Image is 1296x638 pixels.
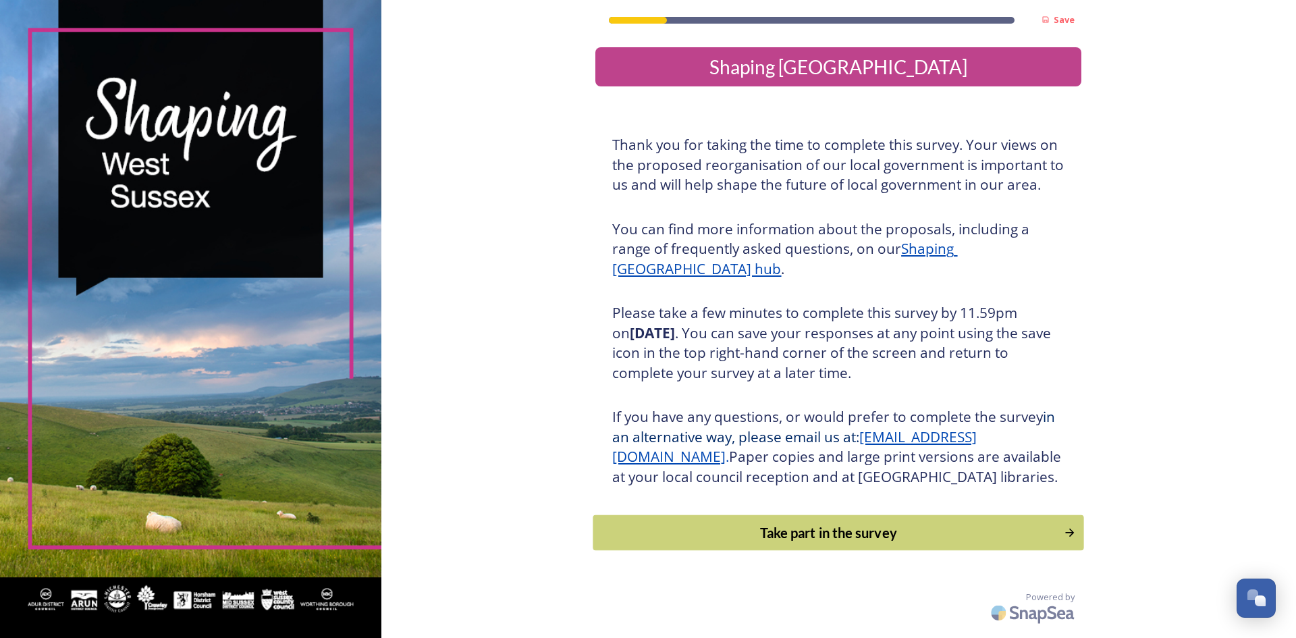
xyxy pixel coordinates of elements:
h3: Please take a few minutes to complete this survey by 11.59pm on . You can save your responses at ... [612,303,1064,383]
button: Open Chat [1237,579,1276,618]
h3: Thank you for taking the time to complete this survey. Your views on the proposed reorganisation ... [612,135,1064,195]
h3: If you have any questions, or would prefer to complete the survey Paper copies and large print ve... [612,407,1064,487]
div: Take part in the survey [601,523,1057,543]
a: [EMAIL_ADDRESS][DOMAIN_NAME] [612,427,977,467]
img: SnapSea Logo [987,597,1081,629]
strong: Save [1054,14,1075,26]
a: Shaping [GEOGRAPHIC_DATA] hub [612,239,957,278]
span: Powered by [1026,591,1075,604]
span: . [726,447,729,466]
h3: You can find more information about the proposals, including a range of frequently asked question... [612,219,1064,280]
strong: [DATE] [630,323,675,342]
button: Continue [593,515,1084,551]
div: Shaping [GEOGRAPHIC_DATA] [601,53,1076,81]
span: in an alternative way, please email us at: [612,407,1058,446]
